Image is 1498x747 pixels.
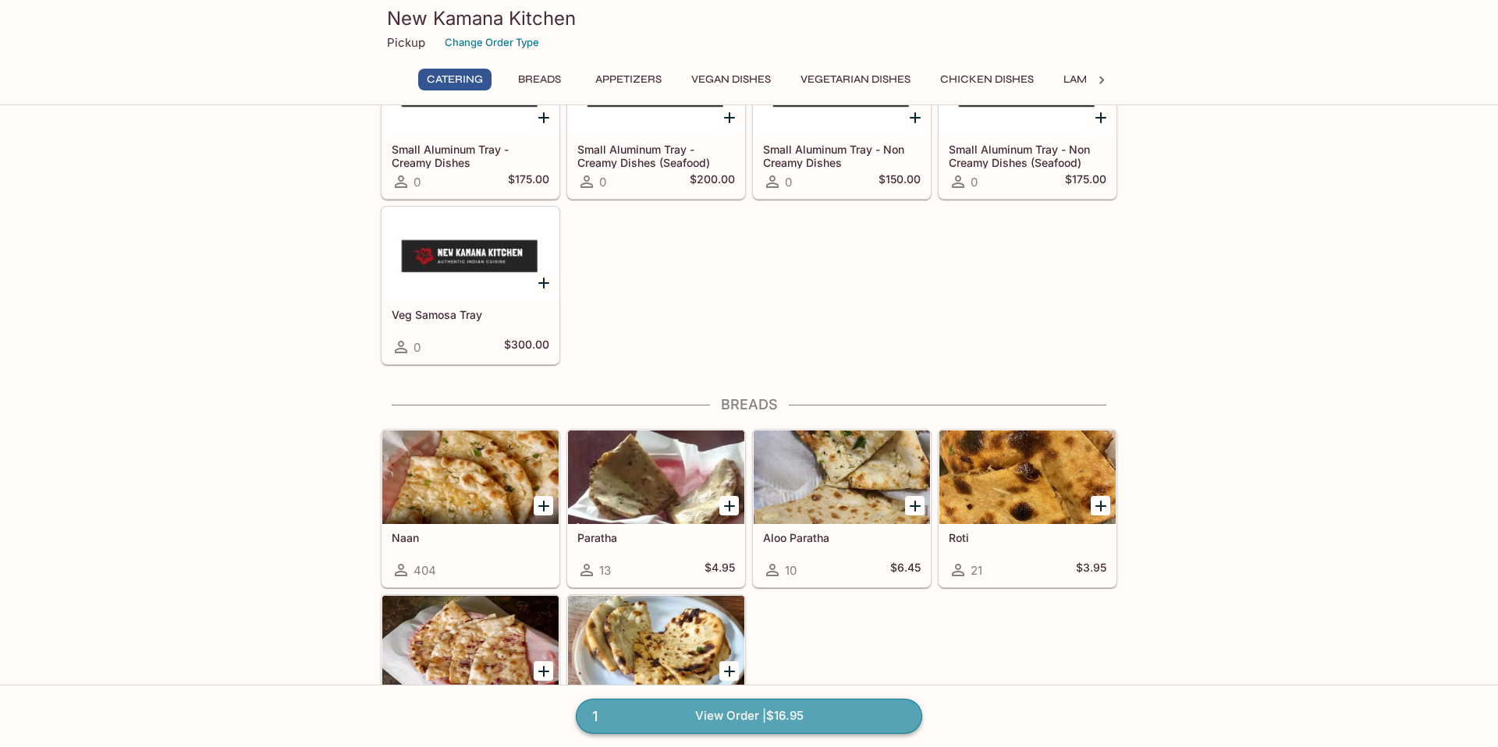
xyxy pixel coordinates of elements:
[534,108,553,127] button: Add Small Aluminum Tray - Creamy Dishes
[587,69,670,90] button: Appetizers
[534,496,553,515] button: Add Naan
[971,175,978,189] span: 0
[568,596,744,689] div: Bread Basket
[508,172,549,191] h5: $175.00
[576,699,922,733] a: 1View Order |$16.95
[1076,561,1106,579] h5: $3.95
[949,143,1106,168] h5: Small Aluminum Tray - Non Creamy Dishes (Seafood)
[792,69,919,90] button: Vegetarian Dishes
[382,42,559,136] div: Small Aluminum Tray - Creamy Dishes
[1091,496,1110,515] button: Add Roti
[753,41,931,199] a: Small Aluminum Tray - Non Creamy Dishes0$150.00
[719,661,739,681] button: Add Bread Basket
[705,561,735,579] h5: $4.95
[382,207,559,364] a: Veg Samosa Tray0$300.00
[785,175,792,189] span: 0
[939,430,1116,524] div: Roti
[382,207,559,301] div: Veg Samosa Tray
[382,430,559,524] div: Naan
[438,30,546,55] button: Change Order Type
[1055,69,1144,90] button: Lamb Dishes
[504,338,549,356] h5: $300.00
[879,172,921,191] h5: $150.00
[599,175,606,189] span: 0
[785,563,797,578] span: 10
[392,143,549,168] h5: Small Aluminum Tray - Creamy Dishes
[719,108,739,127] button: Add Small Aluminum Tray - Creamy Dishes (Seafood)
[414,340,421,355] span: 0
[387,6,1111,30] h3: New Kamana Kitchen
[568,42,744,136] div: Small Aluminum Tray - Creamy Dishes (Seafood)
[382,430,559,587] a: Naan404
[763,143,921,168] h5: Small Aluminum Tray - Non Creamy Dishes
[577,143,735,168] h5: Small Aluminum Tray - Creamy Dishes (Seafood)
[971,563,982,578] span: 21
[577,531,735,544] h5: Paratha
[905,108,925,127] button: Add Small Aluminum Tray - Non Creamy Dishes
[382,41,559,199] a: Small Aluminum Tray - Creamy Dishes0$175.00
[387,35,425,50] p: Pickup
[932,69,1042,90] button: Chicken Dishes
[753,430,931,587] a: Aloo Paratha10$6.45
[567,430,745,587] a: Paratha13$4.95
[534,273,553,292] button: Add Veg Samosa Tray
[754,430,930,524] div: Aloo Paratha
[504,69,574,90] button: Breads
[683,69,779,90] button: Vegan Dishes
[534,661,553,681] button: Add Onion Kulcha
[905,496,925,515] button: Add Aloo Paratha
[939,42,1116,136] div: Small Aluminum Tray - Non Creamy Dishes (Seafood)
[392,308,549,321] h5: Veg Samosa Tray
[418,69,492,90] button: Catering
[719,496,739,515] button: Add Paratha
[949,531,1106,544] h5: Roti
[690,172,735,191] h5: $200.00
[939,41,1116,199] a: Small Aluminum Tray - Non Creamy Dishes (Seafood)0$175.00
[414,563,436,578] span: 404
[381,396,1117,413] h4: Breads
[890,561,921,579] h5: $6.45
[568,430,744,524] div: Paratha
[414,175,421,189] span: 0
[599,563,611,578] span: 13
[763,531,921,544] h5: Aloo Paratha
[382,596,559,689] div: Onion Kulcha
[1065,172,1106,191] h5: $175.00
[392,531,549,544] h5: Naan
[754,42,930,136] div: Small Aluminum Tray - Non Creamy Dishes
[583,706,607,728] span: 1
[939,430,1116,587] a: Roti21$3.95
[567,41,745,199] a: Small Aluminum Tray - Creamy Dishes (Seafood)0$200.00
[1091,108,1110,127] button: Add Small Aluminum Tray - Non Creamy Dishes (Seafood)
